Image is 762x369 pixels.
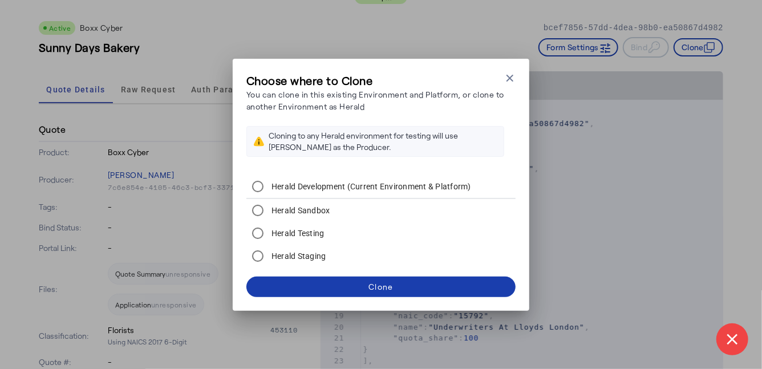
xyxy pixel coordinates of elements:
[246,72,504,88] h3: Choose where to Clone
[269,205,330,216] label: Herald Sandbox
[246,277,516,297] button: Clone
[269,130,497,153] div: Cloning to any Herald environment for testing will use [PERSON_NAME] as the Producer.
[368,281,393,293] div: Clone
[269,228,325,239] label: Herald Testing
[246,88,504,112] p: You can clone in this existing Environment and Platform, or clone to another Environment as Herald
[269,181,471,192] label: Herald Development (Current Environment & Platform)
[269,250,326,262] label: Herald Staging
